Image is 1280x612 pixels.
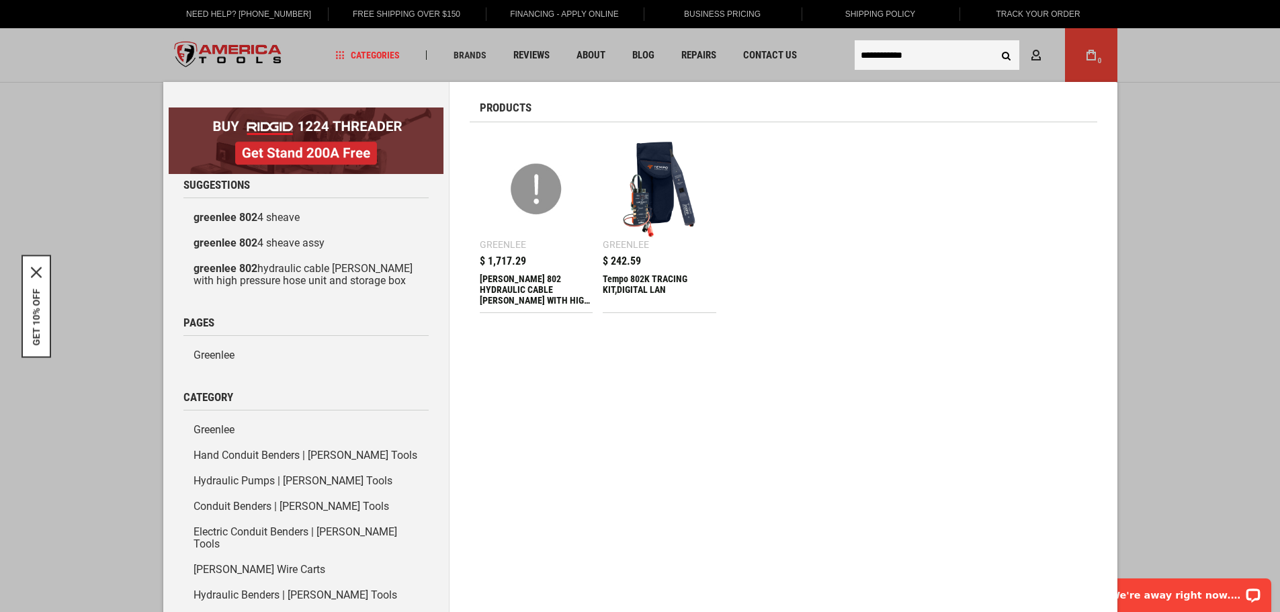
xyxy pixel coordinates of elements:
a: Categories [329,46,406,64]
a: Greenlee [183,417,429,443]
a: Tempo 802K TRACING KIT,DIGITAL LAN Greenlee $ 242.59 Tempo 802K TRACING KIT,DIGITAL LAN [603,132,716,312]
a: [PERSON_NAME] Wire Carts [183,557,429,582]
a: Hydraulic Pumps | [PERSON_NAME] Tools [183,468,429,494]
b: 802 [239,262,257,275]
iframe: LiveChat chat widget [1091,570,1280,612]
img: GREENLEE 802 HYDRAULIC CABLE BENDER WITH HIGH PRESSURE HOSE UNIT AND STORAGE BOX [486,139,587,239]
div: Greenlee [480,240,526,249]
a: Electric Conduit Benders | [PERSON_NAME] Tools [183,519,429,557]
button: Close [31,267,42,277]
a: GREENLEE 802 HYDRAULIC CABLE BENDER WITH HIGH PRESSURE HOSE UNIT AND STORAGE BOX Greenlee $ 1,717... [480,132,593,312]
a: Conduit Benders | [PERSON_NAME] Tools [183,494,429,519]
svg: close icon [31,267,42,277]
b: 802 [239,211,257,224]
div: Tempo 802K TRACING KIT,DIGITAL LAN [603,273,716,306]
b: 802 [239,236,257,249]
button: Search [994,42,1019,68]
b: greenlee [194,262,237,275]
a: greenlee 802hydraulic cable [PERSON_NAME] with high pressure hose unit and storage box [183,256,429,294]
a: Hydraulic Benders | [PERSON_NAME] Tools [183,582,429,608]
a: Brands [447,46,493,64]
img: Tempo 802K TRACING KIT,DIGITAL LAN [609,139,710,239]
div: Greenlee [603,240,649,249]
span: Products [480,102,531,114]
div: GREENLEE 802 HYDRAULIC CABLE BENDER WITH HIGH PRESSURE HOSE UNIT AND STORAGE BOX [480,273,593,306]
a: BOGO: Buy RIDGID® 1224 Threader, Get Stand 200A Free! [169,107,443,118]
span: Categories [335,50,400,60]
a: Hand Conduit Benders | [PERSON_NAME] Tools [183,443,429,468]
b: greenlee [194,211,237,224]
a: Greenlee [183,343,429,368]
a: greenlee 8024 sheave [183,205,429,230]
span: Category [183,392,233,403]
img: BOGO: Buy RIDGID® 1224 Threader, Get Stand 200A Free! [169,107,443,174]
span: $ 1,717.29 [480,256,526,267]
span: Suggestions [183,179,250,191]
span: Brands [454,50,486,60]
span: Pages [183,317,214,329]
span: $ 242.59 [603,256,641,267]
b: greenlee [194,236,237,249]
a: greenlee 8024 sheave assy [183,230,429,256]
button: GET 10% OFF [31,288,42,345]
